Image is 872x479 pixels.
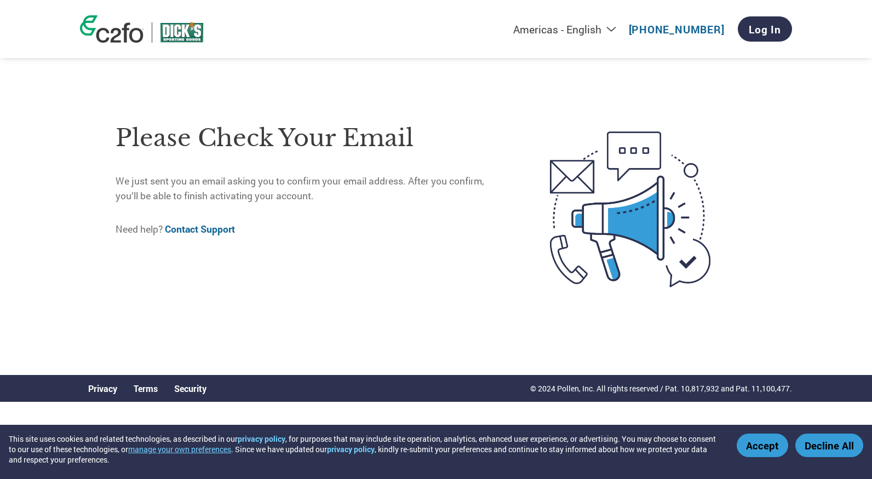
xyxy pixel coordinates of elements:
img: DICK'S Sporting Goods [160,22,203,43]
a: Log In [738,16,792,42]
div: This site uses cookies and related technologies, as described in our , for purposes that may incl... [9,434,721,465]
p: Need help? [116,222,504,236]
img: open-email [504,112,756,307]
button: Decline All [795,434,863,457]
a: [PHONE_NUMBER] [629,22,725,36]
img: c2fo logo [80,15,144,43]
h1: Please check your email [116,120,504,156]
p: © 2024 Pollen, Inc. All rights reserved / Pat. 10,817,932 and Pat. 11,100,477. [530,383,792,394]
p: We just sent you an email asking you to confirm your email address. After you confirm, you’ll be ... [116,174,504,203]
button: Accept [737,434,788,457]
a: Security [174,383,206,394]
a: Contact Support [165,223,235,235]
a: privacy policy [327,444,375,454]
a: Terms [134,383,158,394]
button: manage your own preferences [128,444,231,454]
a: privacy policy [238,434,285,444]
a: Privacy [88,383,117,394]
